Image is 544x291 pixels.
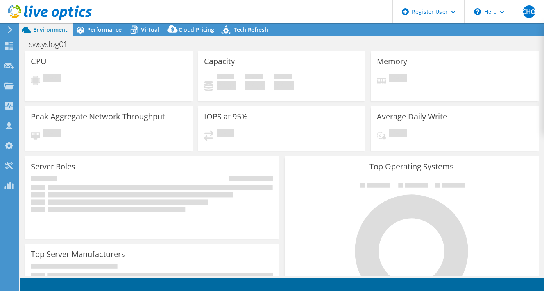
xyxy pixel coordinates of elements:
[31,112,165,121] h3: Peak Aggregate Network Throughput
[204,57,235,66] h3: Capacity
[389,129,407,139] span: Pending
[43,74,61,84] span: Pending
[274,81,294,90] h4: 0 GiB
[141,26,159,33] span: Virtual
[25,40,80,48] h1: swsyslog01
[31,57,47,66] h3: CPU
[474,8,481,15] svg: \n
[217,81,236,90] h4: 0 GiB
[274,74,292,81] span: Total
[245,74,263,81] span: Free
[377,112,447,121] h3: Average Daily Write
[43,129,61,139] span: Pending
[389,74,407,84] span: Pending
[33,26,68,33] span: Environment
[523,5,535,18] span: CHO
[179,26,214,33] span: Cloud Pricing
[245,81,265,90] h4: 0 GiB
[87,26,122,33] span: Performance
[204,112,248,121] h3: IOPS at 95%
[290,162,533,171] h3: Top Operating Systems
[217,129,234,139] span: Pending
[234,26,268,33] span: Tech Refresh
[377,57,407,66] h3: Memory
[31,250,125,259] h3: Top Server Manufacturers
[217,74,234,81] span: Used
[31,162,75,171] h3: Server Roles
